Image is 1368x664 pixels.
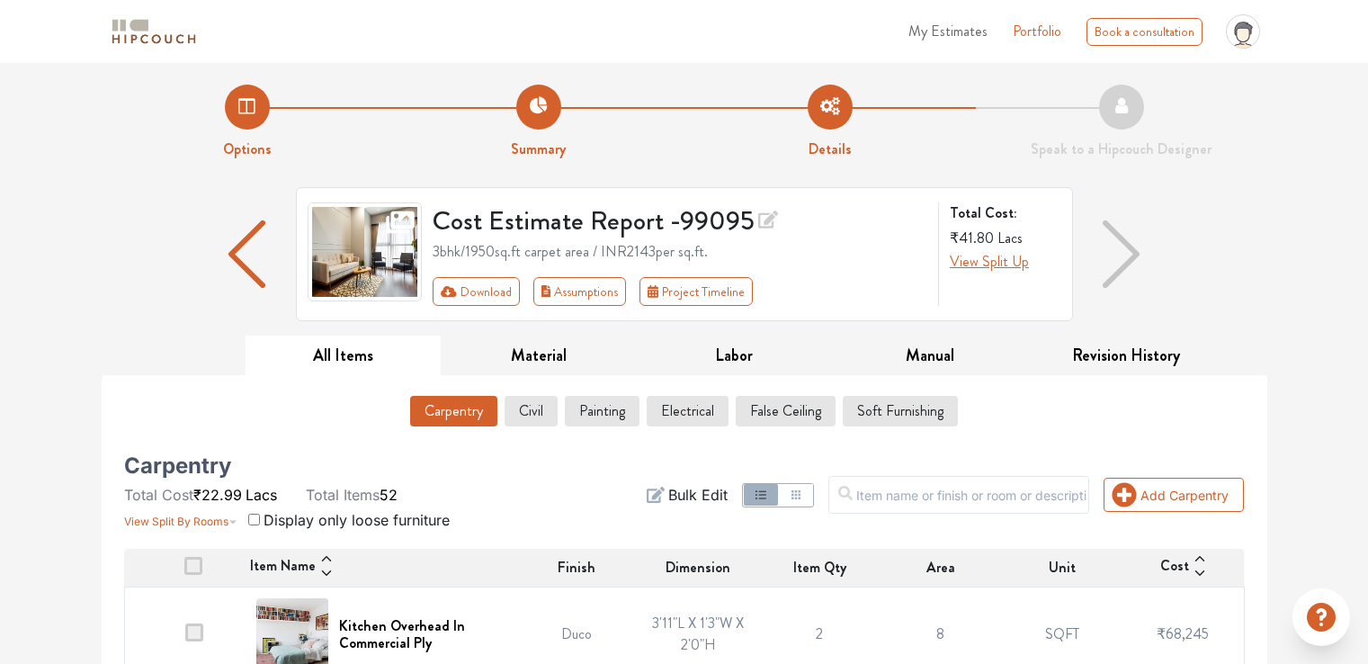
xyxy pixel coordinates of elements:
[668,484,728,506] span: Bulk Edit
[647,484,728,506] button: Bulk Edit
[843,396,958,426] button: Soft Furnishing
[565,396,639,426] button: Painting
[1157,624,1209,644] span: ₹68,245
[433,277,767,306] div: First group
[246,336,442,376] button: All Items
[109,16,199,48] img: logo-horizontal.svg
[1086,18,1203,46] div: Book a consultation
[339,617,505,651] h6: Kitchen Overhead In Commercial Ply
[306,484,398,506] li: 52
[109,12,199,52] span: logo-horizontal.svg
[433,241,927,263] div: 3bhk / 1950 sq.ft carpet area / INR 2143 per sq.ft.
[666,557,730,579] span: Dimension
[433,202,927,238] h3: Cost Estimate Report - 99095
[1104,478,1244,512] button: Add Carpentry
[264,511,450,529] span: Display only loose furniture
[828,476,1089,514] input: Item name or finish or room or description
[410,396,497,426] button: Carpentry
[1160,555,1189,580] span: Cost
[637,336,833,376] button: Labor
[505,396,558,426] button: Civil
[124,459,231,473] h5: Carpentry
[441,336,637,376] button: Material
[433,277,520,306] button: Download
[223,139,272,159] strong: Options
[647,396,729,426] button: Electrical
[793,557,846,579] span: Item Qty
[950,251,1029,273] button: View Split Up
[1031,139,1212,159] strong: Speak to a Hipcouch Designer
[1013,21,1061,42] a: Portfolio
[250,555,316,580] span: Item Name
[433,277,927,306] div: Toolbar with button groups
[511,139,566,159] strong: Summary
[1103,220,1139,288] img: arrow right
[533,277,627,306] button: Assumptions
[308,202,423,301] img: gallery
[246,486,277,504] span: Lacs
[193,486,242,504] span: ₹22.99
[809,139,852,159] strong: Details
[832,336,1028,376] button: Manual
[124,515,228,528] span: View Split By Rooms
[997,228,1023,248] span: Lacs
[950,202,1058,224] strong: Total Cost:
[908,21,988,41] span: My Estimates
[1049,557,1076,579] span: Unit
[736,396,836,426] button: False Ceiling
[558,557,595,579] span: Finish
[926,557,955,579] span: Area
[1028,336,1224,376] button: Revision History
[950,228,994,248] span: ₹41.80
[639,277,753,306] button: Project Timeline
[124,506,237,531] button: View Split By Rooms
[306,486,380,504] span: Total Items
[124,486,193,504] span: Total Cost
[228,220,264,288] img: arrow left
